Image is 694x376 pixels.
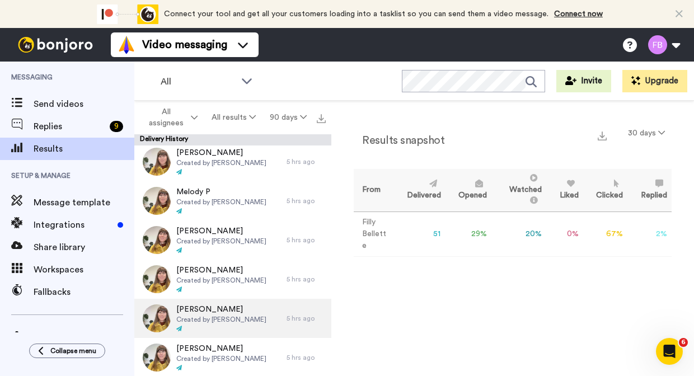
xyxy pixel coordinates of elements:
[546,169,583,211] th: Liked
[143,106,189,129] span: All assignees
[134,299,331,338] a: [PERSON_NAME]Created by [PERSON_NAME]5 hrs ago
[134,142,331,181] a: [PERSON_NAME]Created by [PERSON_NAME]5 hrs ago
[34,196,134,209] span: Message template
[97,4,158,24] div: animation
[583,169,628,211] th: Clicked
[176,186,266,198] span: Melody P
[176,315,266,324] span: Created by [PERSON_NAME]
[110,121,123,132] div: 9
[176,198,266,206] span: Created by [PERSON_NAME]
[627,169,672,211] th: Replied
[491,211,546,256] td: 20 %
[627,211,672,256] td: 2 %
[143,344,171,372] img: 99df128b-90f9-403c-af9a-7af2ea97e166-thumb.jpg
[34,331,134,344] span: Settings
[34,120,105,133] span: Replies
[143,265,171,293] img: f7431665-1d74-47cd-8b10-29934896ebe0-thumb.jpg
[143,148,171,176] img: 91a68744-9f83-43dc-9aaa-98d0079b8b22-thumb.jpg
[134,260,331,299] a: [PERSON_NAME]Created by [PERSON_NAME]5 hrs ago
[287,236,326,245] div: 5 hrs ago
[583,211,628,256] td: 67 %
[287,353,326,362] div: 5 hrs ago
[143,304,171,332] img: 55427cae-a8a3-4e41-aedb-6410051715f5-thumb.jpg
[164,10,548,18] span: Connect your tool and get all your customers loading into a tasklist so you can send them a video...
[205,107,263,128] button: All results
[176,147,266,158] span: [PERSON_NAME]
[491,169,546,211] th: Watched
[176,354,266,363] span: Created by [PERSON_NAME]
[621,123,672,143] button: 30 days
[554,10,603,18] a: Connect now
[287,275,326,284] div: 5 hrs ago
[287,314,326,323] div: 5 hrs ago
[118,36,135,54] img: vm-color.svg
[34,97,134,111] span: Send videos
[142,37,227,53] span: Video messaging
[34,285,134,299] span: Fallbacks
[354,134,444,147] h2: Results snapshot
[393,169,446,211] th: Delivered
[354,169,393,211] th: From
[176,225,266,237] span: [PERSON_NAME]
[176,265,266,276] span: [PERSON_NAME]
[176,276,266,285] span: Created by [PERSON_NAME]
[446,211,492,256] td: 29 %
[287,196,326,205] div: 5 hrs ago
[594,127,610,143] button: Export a summary of each team member’s results that match this filter now.
[556,70,611,92] button: Invite
[161,75,236,88] span: All
[176,237,266,246] span: Created by [PERSON_NAME]
[313,109,329,126] button: Export all results that match these filters now.
[13,37,97,53] img: bj-logo-header-white.svg
[34,263,134,276] span: Workspaces
[137,102,205,133] button: All assignees
[656,338,683,365] iframe: Intercom live chat
[176,304,266,315] span: [PERSON_NAME]
[134,220,331,260] a: [PERSON_NAME]Created by [PERSON_NAME]5 hrs ago
[546,211,583,256] td: 0 %
[50,346,96,355] span: Collapse menu
[29,344,105,358] button: Collapse menu
[143,226,171,254] img: 4e32a7cf-5ce6-49a9-9ad5-395c3ceffb8c-thumb.jpg
[354,211,393,256] td: Filly Bellette
[134,181,331,220] a: Melody PCreated by [PERSON_NAME]5 hrs ago
[262,107,313,128] button: 90 days
[176,158,266,167] span: Created by [PERSON_NAME]
[134,134,331,145] div: Delivery History
[622,70,687,92] button: Upgrade
[317,114,326,123] img: export.svg
[598,131,607,140] img: export.svg
[287,157,326,166] div: 5 hrs ago
[679,338,688,347] span: 6
[143,187,171,215] img: fccbfb5c-6478-4ac6-baf2-d25d905b0dc3-thumb.jpg
[446,169,492,211] th: Opened
[34,218,113,232] span: Integrations
[176,343,266,354] span: [PERSON_NAME]
[393,211,446,256] td: 51
[34,142,134,156] span: Results
[34,241,134,254] span: Share library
